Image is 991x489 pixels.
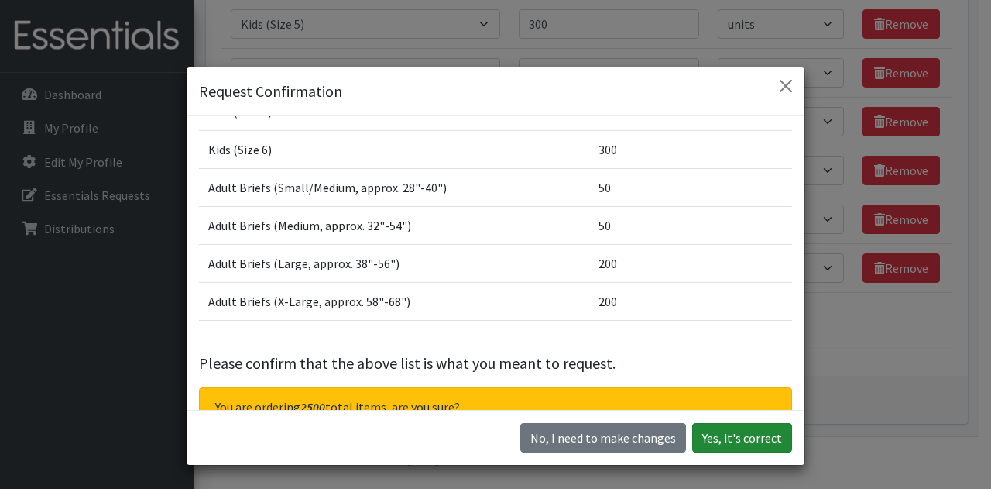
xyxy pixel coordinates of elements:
[300,399,325,415] span: 2500
[589,169,718,207] td: 50
[199,283,589,321] td: Adult Briefs (X-Large, approx. 58"-68")
[692,423,792,453] button: Yes, it's correct
[520,423,686,453] button: No I need to make changes
[199,245,589,283] td: Adult Briefs (Large, approx. 38"-56")
[199,80,342,103] h5: Request Confirmation
[773,74,798,98] button: Close
[589,283,718,321] td: 200
[199,169,589,207] td: Adult Briefs (Small/Medium, approx. 28"-40")
[199,387,792,426] div: You are ordering total items, are you sure?
[199,131,589,169] td: Kids (Size 6)
[589,245,718,283] td: 200
[199,207,589,245] td: Adult Briefs (Medium, approx. 32"-54")
[199,352,792,375] p: Please confirm that the above list is what you meant to request.
[589,131,718,169] td: 300
[589,207,718,245] td: 50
